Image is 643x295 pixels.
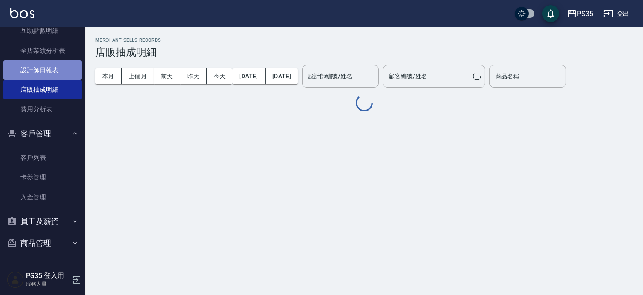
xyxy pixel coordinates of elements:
[95,37,633,43] h2: Merchant Sells Records
[563,5,597,23] button: PS35
[577,9,593,19] div: PS35
[232,68,265,84] button: [DATE]
[3,123,82,145] button: 客戶管理
[180,68,207,84] button: 昨天
[3,232,82,254] button: 商品管理
[154,68,180,84] button: 前天
[3,210,82,233] button: 員工及薪資
[3,80,82,99] a: 店販抽成明細
[3,60,82,80] a: 設計師日報表
[26,280,69,288] p: 服務人員
[3,148,82,167] a: 客戶列表
[600,6,633,22] button: 登出
[207,68,233,84] button: 今天
[10,8,34,18] img: Logo
[3,167,82,187] a: 卡券管理
[122,68,154,84] button: 上個月
[95,68,122,84] button: 本月
[542,5,559,22] button: save
[3,99,82,119] a: 費用分析表
[3,21,82,40] a: 互助點數明細
[3,187,82,207] a: 入金管理
[26,272,69,280] h5: PS35 登入用
[7,271,24,288] img: Person
[266,68,298,84] button: [DATE]
[95,46,633,58] h3: 店販抽成明細
[3,41,82,60] a: 全店業績分析表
